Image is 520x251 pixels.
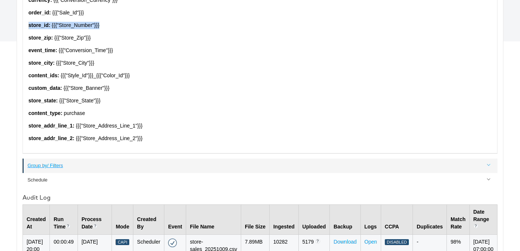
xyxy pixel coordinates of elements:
[28,60,492,67] p: {{{"Store_City"}}}
[186,204,241,234] th: File Name
[28,135,75,141] strong: store_addr_line_2 :
[28,123,75,129] strong: store_addr_line_1 :
[28,135,492,142] p: {{{"Store_Address_Line_2"}}}
[23,204,50,234] th: Created At
[112,204,133,234] th: Mode
[365,239,377,245] a: Open
[28,110,492,117] p: purchase
[28,35,53,41] strong: store_zip :
[381,204,413,234] th: CCPA
[28,10,51,16] strong: order_id :
[28,97,492,105] p: {{{"Store_State"}}}
[28,72,59,78] strong: content_ids :
[298,204,330,234] th: Uploaded
[447,204,469,234] th: Match Rate
[164,204,186,234] th: Event
[27,177,493,184] div: Schedule
[469,204,497,234] th: Date Range
[23,159,497,173] a: Group by/ Filters
[28,22,50,28] strong: store_id :
[28,85,62,91] strong: custom_data :
[360,204,381,234] th: Logs
[28,85,492,92] p: {{{"Store_Banner"}}}
[23,193,497,202] div: Audit Log
[241,204,269,234] th: File Size
[28,9,492,17] p: {{{"Sale_Id"}}}
[28,60,55,66] strong: store_city :
[28,110,62,116] strong: content_type :
[385,239,409,245] div: Disabled
[28,22,492,29] p: {{{"Store_Number"}}}
[28,98,58,104] strong: store_state :
[28,72,492,79] p: {{{"Style_Id"}}}_{{{"Color_Id"}}}
[28,34,492,42] p: {{{"Store_Zip"}}}
[133,204,164,234] th: Created By
[28,47,57,53] strong: event_time :
[78,204,112,234] th: Process Date
[23,173,497,187] a: Schedule
[50,204,78,234] th: Run Time
[27,162,493,169] div: Group by/ Filters
[413,204,447,234] th: Duplicates
[116,239,129,245] div: Capi
[333,239,356,245] a: Download
[28,122,492,130] p: {{{"Store_Address_Line_1"}}}
[330,204,360,234] th: Backup
[28,47,492,54] p: {{{"Conversion_Time"}}}
[269,204,298,234] th: Ingested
